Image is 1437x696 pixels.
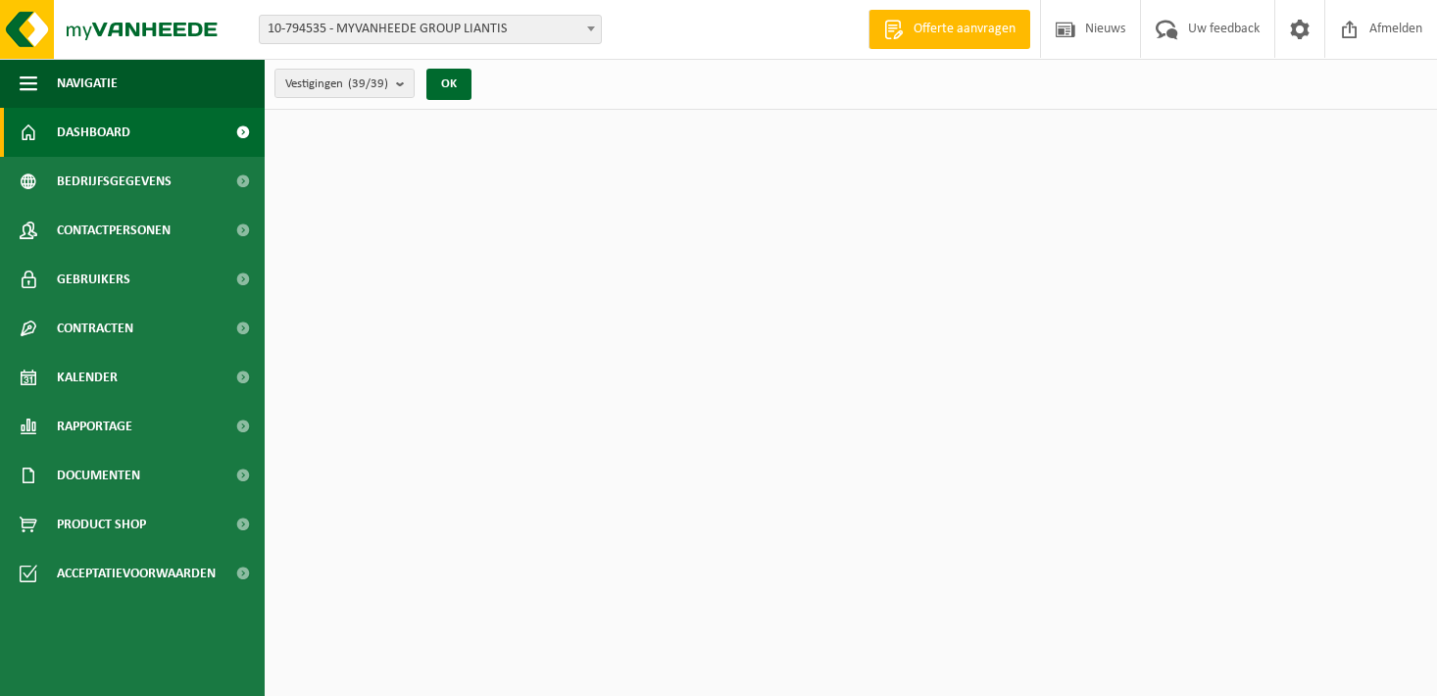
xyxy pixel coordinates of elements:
[348,77,388,90] count: (39/39)
[57,206,171,255] span: Contactpersonen
[57,451,140,500] span: Documenten
[285,70,388,99] span: Vestigingen
[57,402,132,451] span: Rapportage
[57,108,130,157] span: Dashboard
[260,16,601,43] span: 10-794535 - MYVANHEEDE GROUP LIANTIS
[57,304,133,353] span: Contracten
[274,69,415,98] button: Vestigingen(39/39)
[57,157,172,206] span: Bedrijfsgegevens
[57,549,216,598] span: Acceptatievoorwaarden
[259,15,602,44] span: 10-794535 - MYVANHEEDE GROUP LIANTIS
[57,500,146,549] span: Product Shop
[426,69,471,100] button: OK
[57,255,130,304] span: Gebruikers
[57,353,118,402] span: Kalender
[909,20,1020,39] span: Offerte aanvragen
[868,10,1030,49] a: Offerte aanvragen
[57,59,118,108] span: Navigatie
